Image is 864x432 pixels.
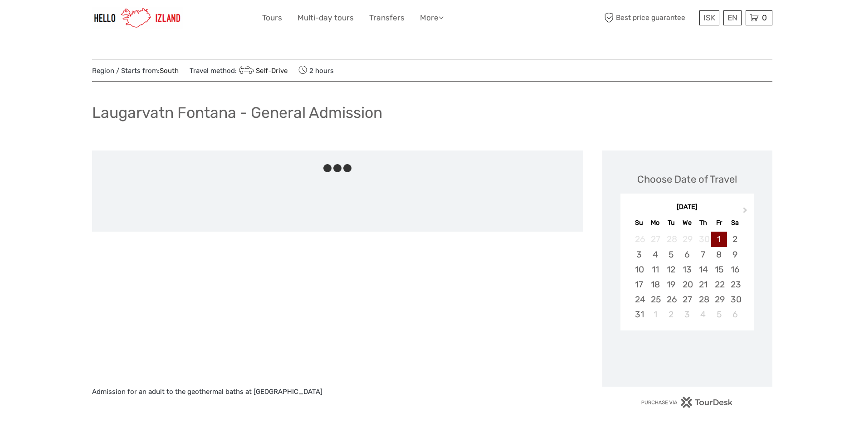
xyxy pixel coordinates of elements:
[727,292,743,307] div: Choose Saturday, May 30th, 2026
[92,7,183,29] img: 1270-cead85dc-23af-4572-be81-b346f9cd5751_logo_small.jpg
[679,217,695,229] div: We
[92,66,179,76] span: Region / Starts from:
[663,247,679,262] div: Choose Tuesday, May 5th, 2026
[160,67,179,75] a: South
[727,307,743,322] div: Choose Saturday, June 6th, 2026
[631,262,647,277] div: Choose Sunday, May 10th, 2026
[420,11,444,24] a: More
[711,232,727,247] div: Choose Friday, May 1st, 2026
[761,13,768,22] span: 0
[647,307,663,322] div: Choose Monday, June 1st, 2026
[723,10,742,25] div: EN
[647,292,663,307] div: Choose Monday, May 25th, 2026
[237,67,288,75] a: Self-Drive
[647,262,663,277] div: Choose Monday, May 11th, 2026
[92,103,382,122] h1: Laugarvatn Fontana - General Admission
[641,397,733,408] img: PurchaseViaTourDesk.png
[298,64,334,77] span: 2 hours
[727,247,743,262] div: Choose Saturday, May 9th, 2026
[298,11,354,24] a: Multi-day tours
[727,277,743,292] div: Choose Saturday, May 23rd, 2026
[711,307,727,322] div: Choose Friday, June 5th, 2026
[623,232,751,322] div: month 2026-05
[663,292,679,307] div: Choose Tuesday, May 26th, 2026
[602,10,697,25] span: Best price guarantee
[711,292,727,307] div: Choose Friday, May 29th, 2026
[679,307,695,322] div: Choose Wednesday, June 3rd, 2026
[647,217,663,229] div: Mo
[663,232,679,247] div: Not available Tuesday, April 28th, 2026
[663,217,679,229] div: Tu
[727,262,743,277] div: Choose Saturday, May 16th, 2026
[620,203,754,212] div: [DATE]
[92,386,583,398] p: Admission for an adult to the geothermal baths at [GEOGRAPHIC_DATA]
[663,307,679,322] div: Choose Tuesday, June 2nd, 2026
[647,277,663,292] div: Choose Monday, May 18th, 2026
[711,277,727,292] div: Choose Friday, May 22nd, 2026
[679,247,695,262] div: Choose Wednesday, May 6th, 2026
[703,13,715,22] span: ISK
[695,262,711,277] div: Choose Thursday, May 14th, 2026
[727,232,743,247] div: Choose Saturday, May 2nd, 2026
[684,354,690,360] div: Loading...
[631,307,647,322] div: Choose Sunday, May 31st, 2026
[663,262,679,277] div: Choose Tuesday, May 12th, 2026
[695,217,711,229] div: Th
[711,262,727,277] div: Choose Friday, May 15th, 2026
[369,11,405,24] a: Transfers
[631,232,647,247] div: Not available Sunday, April 26th, 2026
[695,232,711,247] div: Not available Thursday, April 30th, 2026
[647,232,663,247] div: Not available Monday, April 27th, 2026
[727,217,743,229] div: Sa
[679,232,695,247] div: Not available Wednesday, April 29th, 2026
[695,292,711,307] div: Choose Thursday, May 28th, 2026
[637,172,737,186] div: Choose Date of Travel
[695,307,711,322] div: Choose Thursday, June 4th, 2026
[679,277,695,292] div: Choose Wednesday, May 20th, 2026
[695,247,711,262] div: Choose Thursday, May 7th, 2026
[631,292,647,307] div: Choose Sunday, May 24th, 2026
[262,11,282,24] a: Tours
[663,277,679,292] div: Choose Tuesday, May 19th, 2026
[695,277,711,292] div: Choose Thursday, May 21st, 2026
[631,217,647,229] div: Su
[679,262,695,277] div: Choose Wednesday, May 13th, 2026
[631,277,647,292] div: Choose Sunday, May 17th, 2026
[190,64,288,77] span: Travel method:
[631,247,647,262] div: Choose Sunday, May 3rd, 2026
[711,217,727,229] div: Fr
[711,247,727,262] div: Choose Friday, May 8th, 2026
[647,247,663,262] div: Choose Monday, May 4th, 2026
[739,205,753,219] button: Next Month
[679,292,695,307] div: Choose Wednesday, May 27th, 2026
